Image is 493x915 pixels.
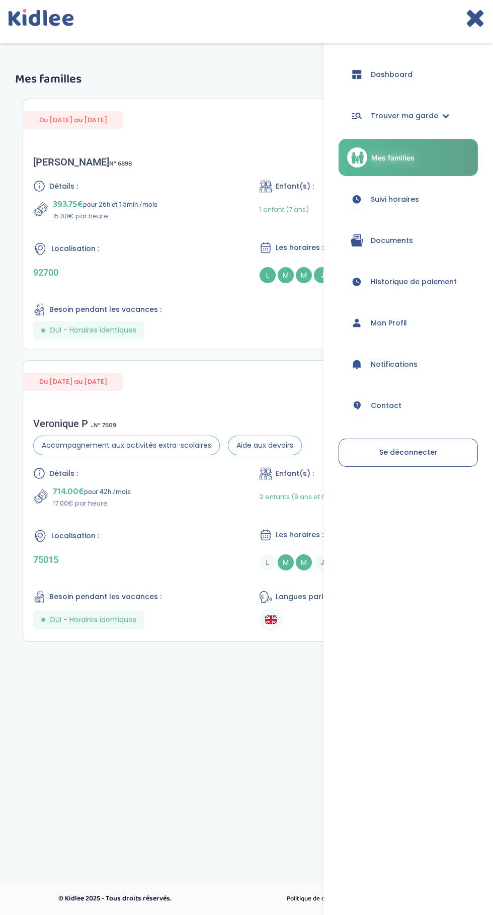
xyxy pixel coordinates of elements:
span: M [278,267,294,283]
span: Les horaires : [276,242,323,253]
span: M [296,554,312,570]
div: Veronique P . [33,418,302,430]
span: L [260,554,276,570]
a: Contact [339,387,478,424]
span: Contact [371,400,401,411]
span: Besoin pendant les vacances : [49,592,161,602]
span: M [278,554,294,570]
span: Se déconnecter [379,447,438,457]
div: [PERSON_NAME] [33,156,132,168]
p: © Kidlee 2025 - Tous droits réservés. [58,893,253,904]
span: L [260,267,276,283]
a: Historique de paiement [339,264,478,300]
span: Documents [371,235,413,246]
a: Documents [339,222,478,259]
span: Localisation : [51,243,99,254]
a: Dashboard [339,56,478,93]
span: Historique de paiement [371,277,457,287]
span: Enfant(s) : [276,468,314,479]
p: pour 26h et 15min /mois [53,197,157,211]
span: Trouver ma garde [371,111,438,121]
a: Notifications [339,346,478,382]
span: Mon Profil [371,318,407,328]
a: Trouver ma garde [339,98,478,134]
span: Localisation : [51,531,99,541]
span: Besoin pendant les vacances : [49,304,161,315]
span: 2 enfants (9 ans et 9 ans) [260,492,342,502]
span: 1 enfant (7 ans) [260,205,309,214]
p: 17.00€ par heure [53,498,131,509]
span: J [314,554,330,570]
a: Politique de confidentialité [283,892,367,905]
span: N° 6898 [109,158,132,169]
span: OUI - Horaires identiques [49,325,136,336]
span: Accompagnement aux activités extra-scolaires [33,436,220,455]
p: 92700 [33,267,233,278]
span: Les horaires : [276,530,323,540]
p: 75015 [33,554,233,565]
a: Mon Profil [339,305,478,341]
a: Mes familles [339,139,478,176]
span: Détails : [49,181,78,192]
span: OUI - Horaires identiques [49,615,136,625]
span: 714.00€ [53,484,84,498]
span: Du [DATE] au [DATE] [23,373,123,390]
span: Enfant(s) : [276,181,314,192]
span: Suivi horaires [371,194,419,205]
p: 15.00€ par heure [53,211,157,221]
span: Langues parlées : [276,592,340,602]
span: J [314,267,330,283]
img: Anglais [265,614,277,626]
span: Détails : [49,468,78,479]
a: Suivi horaires [339,181,478,217]
span: Aide aux devoirs [228,436,302,455]
span: Dashboard [371,69,413,80]
a: Se déconnecter [339,439,478,467]
span: N° 7609 [94,420,116,431]
span: Notifications [371,359,418,370]
h3: Mes familles [15,73,478,86]
span: 393.75€ [53,197,83,211]
span: Du [DATE] au [DATE] [23,111,123,129]
p: pour 42h /mois [53,484,131,498]
span: Mes familles [371,152,415,163]
span: M [296,267,312,283]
